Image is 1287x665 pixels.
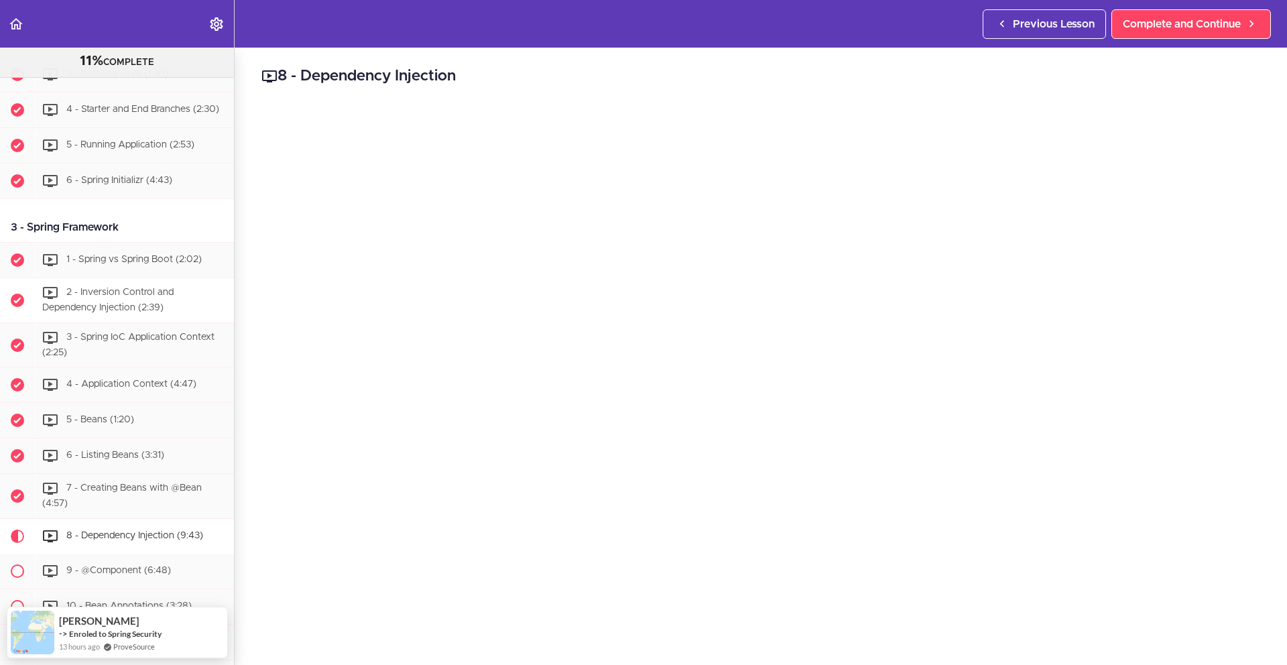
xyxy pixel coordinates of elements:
span: 4 - Starter and End Branches (2:30) [66,105,219,114]
img: provesource social proof notification image [11,611,54,654]
span: 5 - Beans (1:20) [66,416,134,425]
a: ProveSource [113,641,155,652]
span: -> [59,628,68,639]
span: 7 - Creating Beans with @Bean (4:57) [42,484,202,509]
h2: 8 - Dependency Injection [261,65,1260,88]
span: 9 - @Component (6:48) [66,566,171,575]
span: 13 hours ago [59,641,100,652]
a: Enroled to Spring Security [69,629,162,639]
span: Complete and Continue [1123,16,1241,32]
span: 11% [80,54,103,68]
span: [PERSON_NAME] [59,615,139,627]
span: 6 - Listing Beans (3:31) [66,451,164,461]
span: Previous Lesson [1013,16,1095,32]
span: 8 - Dependency Injection (9:43) [66,531,203,540]
a: Complete and Continue [1111,9,1271,39]
svg: Settings Menu [208,16,225,32]
span: 4 - Application Context (4:47) [66,380,196,389]
span: 10 - Bean Annotations (3:28) [66,601,192,611]
span: 6 - Spring Initializr (4:43) [66,176,172,185]
div: COMPLETE [17,53,217,70]
a: Previous Lesson [983,9,1106,39]
span: 2 - Inversion Control and Dependency Injection (2:39) [42,288,174,312]
span: 3 - Spring IoC Application Context (2:25) [42,332,214,357]
span: 1 - Spring vs Spring Boot (2:02) [66,255,202,264]
svg: Back to course curriculum [8,16,24,32]
span: 5 - Running Application (2:53) [66,140,194,149]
